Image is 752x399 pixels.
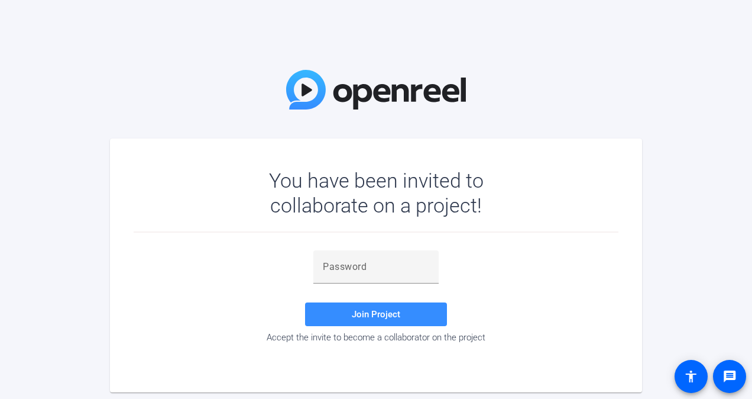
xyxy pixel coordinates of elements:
[323,260,429,274] input: Password
[286,70,466,110] img: OpenReel Logo
[235,168,518,218] div: You have been invited to collaborate on a project!
[722,369,737,384] mat-icon: message
[305,303,447,326] button: Join Project
[134,332,618,343] div: Accept the invite to become a collaborator on the project
[684,369,698,384] mat-icon: accessibility
[352,309,400,320] span: Join Project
